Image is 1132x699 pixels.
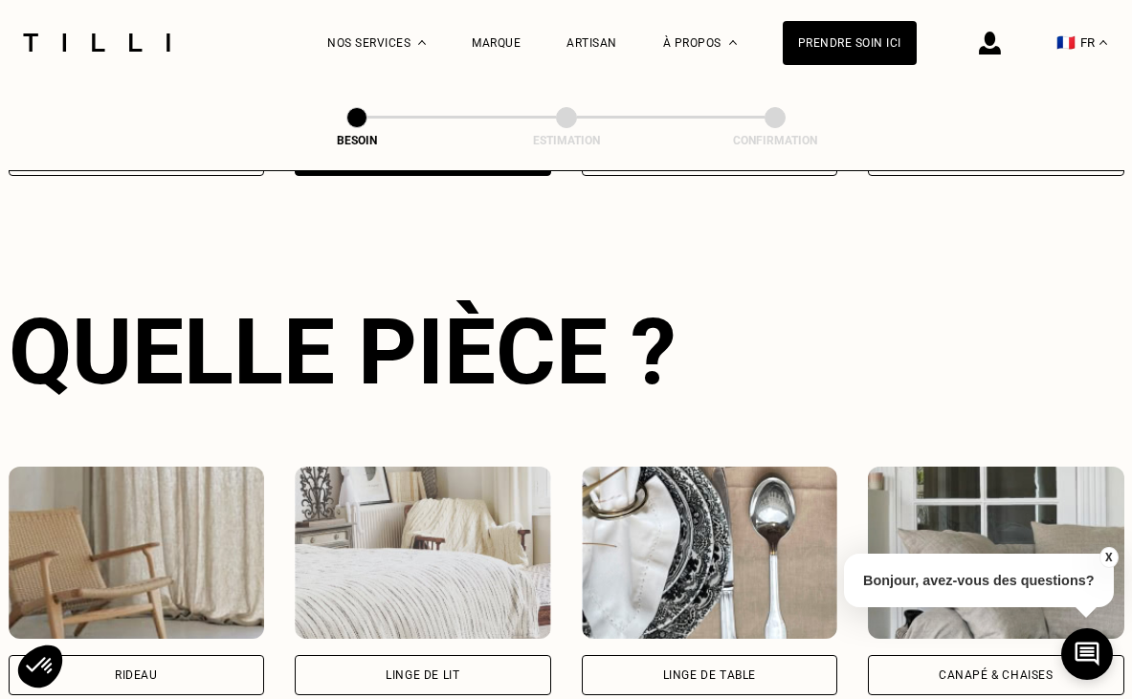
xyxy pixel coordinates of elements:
[1056,33,1076,52] span: 🇫🇷
[1099,40,1107,45] img: menu déroulant
[663,669,756,681] div: Linge de table
[471,134,662,147] div: Estimation
[729,40,737,45] img: Menu déroulant à propos
[16,33,177,52] img: Logo du service de couturière Tilli
[1099,547,1118,568] button: X
[115,669,158,681] div: Rideau
[295,467,551,639] img: Tilli retouche votre Linge de lit
[9,298,1124,405] div: Quelle pièce ?
[418,40,426,45] img: Menu déroulant
[939,669,1054,681] div: Canapé & chaises
[679,134,871,147] div: Confirmation
[868,467,1124,639] img: Tilli retouche votre Canapé & chaises
[783,21,917,65] a: Prendre soin ici
[566,36,617,50] a: Artisan
[582,467,838,639] img: Tilli retouche votre Linge de table
[386,669,459,681] div: Linge de lit
[261,134,453,147] div: Besoin
[844,554,1114,607] p: Bonjour, avez-vous des questions?
[472,36,521,50] a: Marque
[9,467,265,639] img: Tilli retouche votre Rideau
[979,32,1001,55] img: icône connexion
